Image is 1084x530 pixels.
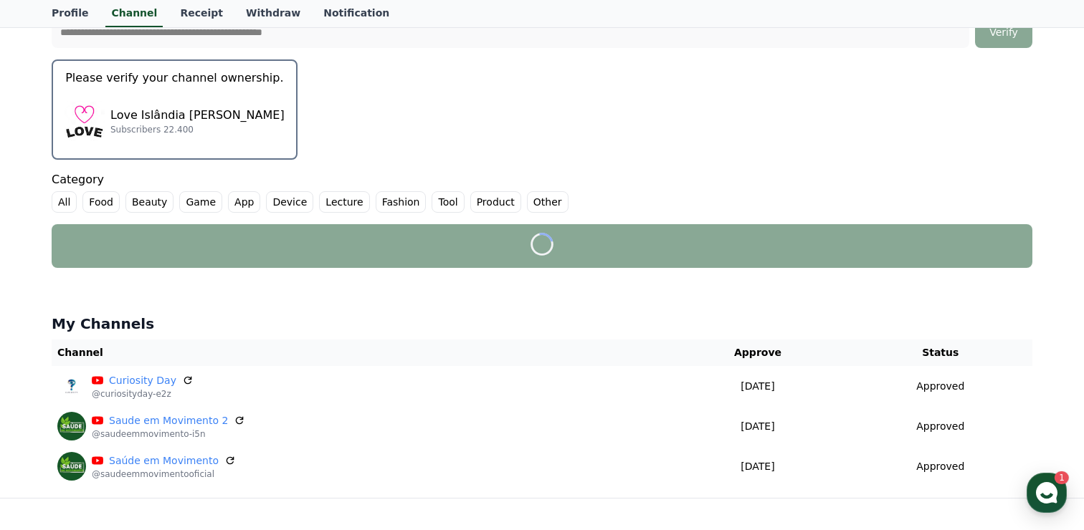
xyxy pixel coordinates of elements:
[916,379,964,394] p: Approved
[110,107,285,124] p: Love Islândia [PERSON_NAME]
[146,410,151,422] span: 1
[119,433,161,445] span: Messages
[432,191,464,213] label: Tool
[92,468,236,480] p: @saudeemmovimentooficial
[849,339,1032,366] th: Status
[57,372,86,400] img: Curiosity Day
[981,25,1027,39] div: Verify
[65,69,283,87] p: Please verify your channel ownership.
[52,314,1032,334] h4: My Channels
[667,339,849,366] th: Approve
[916,419,964,434] p: Approved
[975,16,1032,48] button: Verify
[52,339,667,366] th: Channel
[110,124,285,135] p: Subscribers 22.400
[125,191,173,213] label: Beauty
[673,419,843,434] p: [DATE]
[92,428,245,440] p: @saudeemmovimento-i5n
[52,171,1032,213] div: Category
[916,459,964,474] p: Approved
[95,411,185,447] a: 1Messages
[673,459,843,474] p: [DATE]
[673,379,843,394] p: [DATE]
[109,453,219,468] a: Saúde em Movimento
[319,191,369,213] label: Lecture
[470,191,521,213] label: Product
[212,433,247,444] span: Settings
[185,411,275,447] a: Settings
[65,101,105,141] img: Love Islândia Cortes
[92,388,194,400] p: @curiosityday-e2z
[376,191,427,213] label: Fashion
[52,59,298,160] button: Please verify your channel ownership. Love Islândia Cortes Love Islândia [PERSON_NAME] Subscriber...
[109,373,176,388] a: Curiosity Day
[179,191,222,213] label: Game
[57,412,86,440] img: Saude em Movimento 2
[52,191,77,213] label: All
[266,191,313,213] label: Device
[4,411,95,447] a: Home
[109,413,228,428] a: Saude em Movimento 2
[527,191,569,213] label: Other
[57,452,86,481] img: Saúde em Movimento
[37,433,62,444] span: Home
[82,191,120,213] label: Food
[228,191,260,213] label: App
